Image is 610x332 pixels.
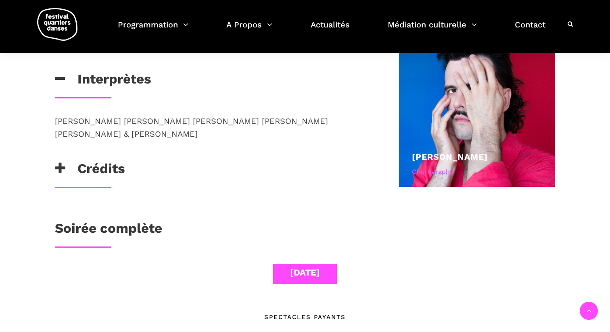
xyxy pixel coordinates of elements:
[388,18,477,42] a: Médiation culturelle
[55,220,162,240] h3: Soirée complète
[118,18,188,42] a: Programmation
[226,18,272,42] a: A Propos
[37,8,77,41] img: logo-fqd-med
[55,116,328,139] span: [PERSON_NAME] [PERSON_NAME] [PERSON_NAME] [PERSON_NAME] [PERSON_NAME] & [PERSON_NAME]
[55,161,125,181] h3: Crédits
[412,152,488,162] a: [PERSON_NAME]
[264,312,346,322] div: Spectacles Payants
[55,71,151,91] h3: Interprètes
[515,18,545,42] a: Contact
[412,167,542,177] div: Chorégraphe
[290,265,320,280] div: [DATE]
[311,18,350,42] a: Actualités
